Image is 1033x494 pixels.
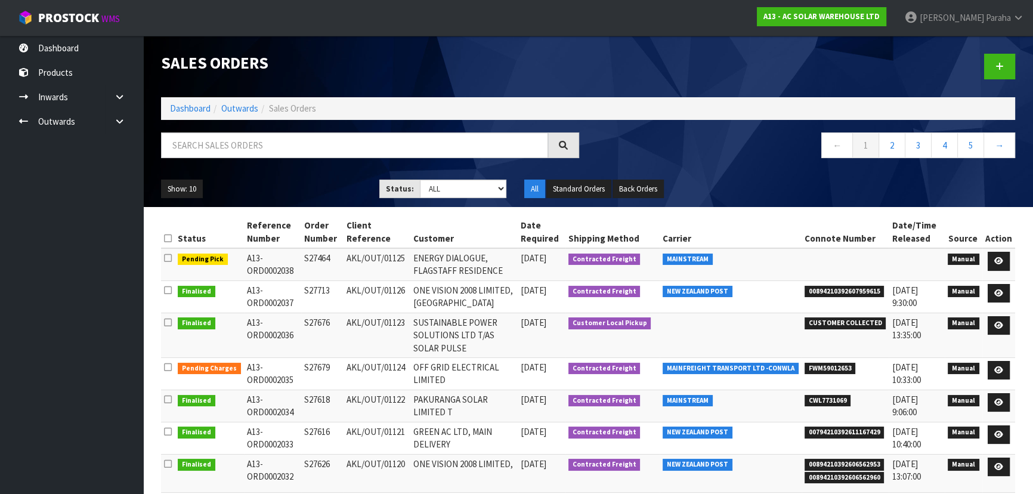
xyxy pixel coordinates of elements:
[344,280,410,313] td: AKL/OUT/01126
[948,395,979,407] span: Manual
[301,390,344,422] td: S27618
[805,472,884,484] span: 00894210392606562960
[805,427,884,439] span: 00794210392611167429
[892,285,917,308] span: [DATE] 9:30:00
[178,254,228,265] span: Pending Pick
[18,10,33,25] img: cube-alt.png
[410,454,518,492] td: ONE VISION 2008 LIMITED,
[221,103,258,114] a: Outwards
[244,248,301,280] td: A13-ORD0002038
[945,216,982,248] th: Source
[892,317,920,341] span: [DATE] 13:35:00
[161,54,579,72] h1: Sales Orders
[410,422,518,454] td: GREEN AC LTD, MAIN DELIVERY
[244,280,301,313] td: A13-ORD0002037
[178,286,215,298] span: Finalised
[663,459,732,471] span: NEW ZEALAND POST
[386,184,414,194] strong: Status:
[948,363,979,375] span: Manual
[161,180,203,199] button: Show: 10
[410,248,518,280] td: ENERGY DIALOGUE, FLAGSTAFF RESIDENCE
[986,12,1011,23] span: Paraha
[244,313,301,357] td: A13-ORD0002036
[889,216,945,248] th: Date/Time Released
[613,180,664,199] button: Back Orders
[161,132,548,158] input: Search sales orders
[518,216,565,248] th: Date Required
[568,363,641,375] span: Contracted Freight
[170,103,211,114] a: Dashboard
[521,317,546,328] span: [DATE]
[568,254,641,265] span: Contracted Freight
[244,357,301,390] td: A13-ORD0002035
[521,426,546,437] span: [DATE]
[948,459,979,471] span: Manual
[410,313,518,357] td: SUSTAINABLE POWER SOLUTIONS LTD T/AS SOLAR PULSE
[178,395,215,407] span: Finalised
[301,216,344,248] th: Order Number
[905,132,932,158] a: 3
[175,216,244,248] th: Status
[763,11,880,21] strong: A13 - AC SOLAR WAREHOUSE LTD
[301,248,344,280] td: S27464
[568,459,641,471] span: Contracted Freight
[178,317,215,329] span: Finalised
[521,394,546,405] span: [DATE]
[269,103,316,114] span: Sales Orders
[244,216,301,248] th: Reference Number
[301,422,344,454] td: S27616
[568,395,641,407] span: Contracted Freight
[546,180,611,199] button: Standard Orders
[301,280,344,313] td: S27713
[892,426,920,450] span: [DATE] 10:40:00
[957,132,984,158] a: 5
[852,132,879,158] a: 1
[521,252,546,264] span: [DATE]
[301,454,344,492] td: S27626
[757,7,886,26] a: A13 - AC SOLAR WAREHOUSE LTD
[244,390,301,422] td: A13-ORD0002034
[948,286,979,298] span: Manual
[344,248,410,280] td: AKL/OUT/01125
[821,132,853,158] a: ←
[568,317,651,329] span: Customer Local Pickup
[178,427,215,439] span: Finalised
[920,12,984,23] span: [PERSON_NAME]
[948,254,979,265] span: Manual
[524,180,545,199] button: All
[244,422,301,454] td: A13-ORD0002033
[948,317,979,329] span: Manual
[344,313,410,357] td: AKL/OUT/01123
[805,317,886,329] span: CUSTOMER COLLECTED
[301,357,344,390] td: S27679
[101,13,120,24] small: WMS
[344,390,410,422] td: AKL/OUT/01122
[568,427,641,439] span: Contracted Freight
[802,216,889,248] th: Connote Number
[301,313,344,357] td: S27676
[568,286,641,298] span: Contracted Freight
[892,458,920,482] span: [DATE] 13:07:00
[660,216,802,248] th: Carrier
[344,357,410,390] td: AKL/OUT/01124
[410,390,518,422] td: PAKURANGA SOLAR LIMITED T
[892,394,917,418] span: [DATE] 9:06:00
[982,216,1015,248] th: Action
[663,427,732,439] span: NEW ZEALAND POST
[178,459,215,471] span: Finalised
[410,216,518,248] th: Customer
[597,132,1015,162] nav: Page navigation
[805,459,884,471] span: 00894210392606562953
[663,363,799,375] span: MAINFREIGHT TRANSPORT LTD -CONWLA
[663,286,732,298] span: NEW ZEALAND POST
[565,216,660,248] th: Shipping Method
[663,395,713,407] span: MAINSTREAM
[805,286,884,298] span: 00894210392607959615
[663,254,713,265] span: MAINSTREAM
[521,458,546,470] span: [DATE]
[805,395,851,407] span: CWL7731069
[344,216,410,248] th: Client Reference
[344,454,410,492] td: AKL/OUT/01120
[805,363,856,375] span: FWM59012653
[38,10,99,26] span: ProStock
